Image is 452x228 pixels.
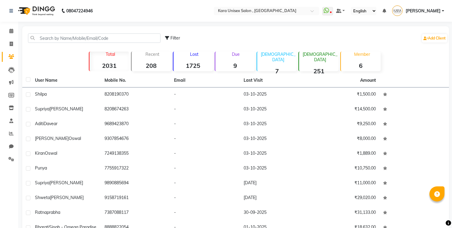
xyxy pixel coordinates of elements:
[15,2,57,19] img: logo
[310,191,379,206] td: ₹29,020.00
[170,176,240,191] td: -
[92,52,129,57] p: Total
[170,35,180,41] span: Filter
[240,176,310,191] td: [DATE]
[392,5,403,16] img: Sapana
[101,87,170,102] td: 8208190370
[240,161,310,176] td: 03-10-2025
[310,132,379,147] td: ₹8,000.00
[240,191,310,206] td: [DATE]
[132,62,171,69] strong: 208
[343,52,380,57] p: Member
[101,117,170,132] td: 9689423870
[260,52,297,62] p: [DEMOGRAPHIC_DATA]
[170,206,240,220] td: -
[35,136,69,141] span: [PERSON_NAME]
[170,74,240,87] th: Email
[28,33,161,43] input: Search by Name/Mobile/Email/Code
[217,52,255,57] p: Due
[240,102,310,117] td: 03-10-2025
[101,74,170,87] th: Mobile No.
[134,52,171,57] p: Recent
[240,132,310,147] td: 03-10-2025
[35,210,60,215] span: Ratnaprabha
[101,147,170,161] td: 7249138355
[310,161,379,176] td: ₹10,750.00
[170,132,240,147] td: -
[35,150,45,156] span: Kiran
[89,62,129,69] strong: 2031
[257,67,297,75] strong: 7
[357,74,379,87] th: Amount
[341,62,380,69] strong: 6
[427,204,446,222] iframe: chat widget
[45,150,57,156] span: Oswal
[176,52,213,57] p: Lost
[35,165,47,171] span: Punya
[310,117,379,132] td: ₹9,250.00
[101,191,170,206] td: 9158719161
[310,102,379,117] td: ₹14,500.00
[310,147,379,161] td: ₹1,889.00
[240,147,310,161] td: 03-10-2025
[310,87,379,102] td: ₹1,500.00
[240,206,310,220] td: 30-09-2025
[310,206,379,220] td: ₹31,133.00
[170,117,240,132] td: -
[170,87,240,102] td: -
[35,121,44,126] span: Aditi
[69,136,81,141] span: Oswal
[35,91,47,97] span: Shilpa
[240,74,310,87] th: Last Visit
[35,180,49,185] span: Supriya
[49,106,83,112] span: [PERSON_NAME]
[49,180,83,185] span: [PERSON_NAME]
[170,147,240,161] td: -
[35,106,49,112] span: Supriya
[44,121,58,126] span: Davear
[31,74,101,87] th: User Name
[301,52,338,62] p: [DEMOGRAPHIC_DATA]
[66,2,93,19] b: 08047224946
[35,195,50,200] span: Shweta
[299,67,338,75] strong: 251
[215,62,255,69] strong: 9
[101,176,170,191] td: 9890885694
[240,117,310,132] td: 03-10-2025
[170,102,240,117] td: -
[101,132,170,147] td: 9307854676
[422,34,447,43] a: Add Client
[310,176,379,191] td: ₹11,000.00
[101,161,170,176] td: 7755917322
[50,195,84,200] span: [PERSON_NAME]
[240,87,310,102] td: 03-10-2025
[406,8,441,14] span: [PERSON_NAME]
[170,191,240,206] td: -
[101,102,170,117] td: 8208674263
[101,206,170,220] td: 7387088117
[170,161,240,176] td: -
[173,62,213,69] strong: 1725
